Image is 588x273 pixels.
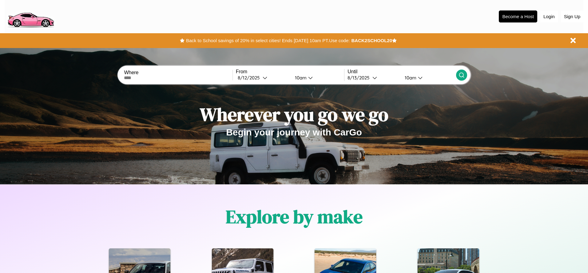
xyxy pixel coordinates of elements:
b: BACK2SCHOOL20 [351,38,392,43]
div: 10am [402,75,418,81]
button: 8/12/2025 [236,74,290,81]
button: Back to School savings of 20% in select cities! Ends [DATE] 10am PT.Use code: [185,36,351,45]
div: 8 / 12 / 2025 [238,75,263,81]
img: logo [5,3,57,29]
button: 10am [400,74,456,81]
div: 10am [292,75,308,81]
button: Login [540,11,558,22]
h1: Explore by make [226,204,363,229]
div: 8 / 13 / 2025 [348,75,372,81]
button: 10am [290,74,344,81]
button: Sign Up [561,11,583,22]
label: From [236,69,344,74]
button: Become a Host [499,10,537,22]
label: Where [124,70,232,75]
label: Until [348,69,456,74]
